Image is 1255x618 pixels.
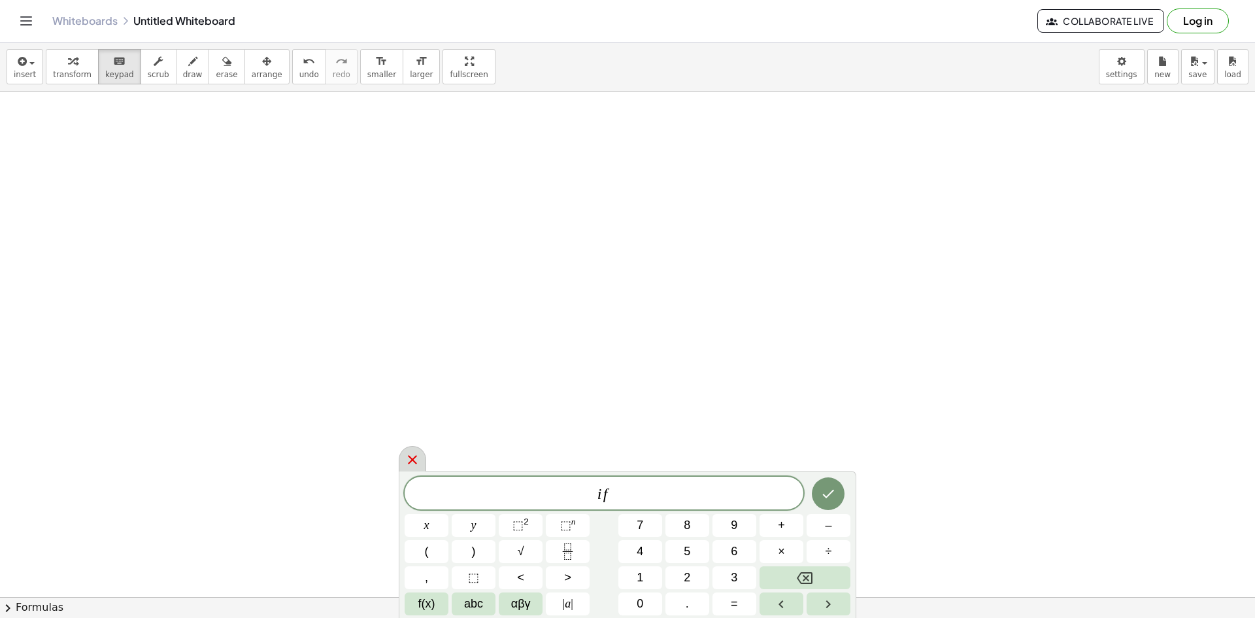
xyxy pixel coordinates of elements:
i: format_size [415,54,427,69]
button: Times [760,540,803,563]
span: f(x) [418,595,435,613]
span: redo [333,70,350,79]
button: keyboardkeypad [98,49,141,84]
button: 1 [618,566,662,589]
span: 4 [637,543,643,560]
span: . [686,595,689,613]
button: Collaborate Live [1037,9,1164,33]
span: y [471,517,477,534]
button: y [452,514,495,537]
span: 2 [684,569,690,587]
button: Right arrow [807,592,850,615]
button: new [1147,49,1179,84]
span: 7 [637,517,643,534]
button: format_sizelarger [403,49,440,84]
span: insert [14,70,36,79]
sup: 2 [524,517,529,526]
button: Log in [1167,9,1229,33]
sup: n [571,517,576,526]
button: Less than [499,566,543,589]
span: × [778,543,785,560]
button: x [405,514,448,537]
span: , [425,569,428,587]
button: 0 [618,592,662,615]
button: 2 [665,566,709,589]
button: save [1181,49,1214,84]
span: 6 [731,543,737,560]
button: Fraction [546,540,590,563]
button: Left arrow [760,592,803,615]
button: format_sizesmaller [360,49,403,84]
span: ⬚ [468,569,479,587]
button: Squared [499,514,543,537]
var: f [603,485,608,502]
span: 0 [637,595,643,613]
span: smaller [367,70,396,79]
span: ÷ [826,543,832,560]
button: load [1217,49,1248,84]
button: Done [812,477,845,510]
span: | [571,597,573,610]
span: scrub [148,70,169,79]
span: larger [410,70,433,79]
span: new [1154,70,1171,79]
span: load [1224,70,1241,79]
span: < [517,569,524,587]
span: transform [53,70,92,79]
button: 9 [712,514,756,537]
span: Collaborate Live [1048,15,1153,27]
span: abc [464,595,483,613]
span: fullscreen [450,70,488,79]
button: ( [405,540,448,563]
button: undoundo [292,49,326,84]
button: Greater than [546,566,590,589]
button: transform [46,49,99,84]
span: erase [216,70,237,79]
button: Superscript [546,514,590,537]
button: Equals [712,592,756,615]
a: Whiteboards [52,14,118,27]
button: Alphabet [452,592,495,615]
button: Absolute value [546,592,590,615]
button: 6 [712,540,756,563]
span: 3 [731,569,737,587]
span: x [424,517,429,534]
button: . [665,592,709,615]
span: 5 [684,543,690,560]
var: i [597,485,602,502]
span: 8 [684,517,690,534]
span: ( [425,543,429,560]
span: αβγ [511,595,531,613]
button: ) [452,540,495,563]
button: scrub [141,49,176,84]
span: keypad [105,70,134,79]
span: + [778,517,785,534]
i: redo [335,54,348,69]
i: format_size [375,54,388,69]
button: Square root [499,540,543,563]
button: insert [7,49,43,84]
span: 9 [731,517,737,534]
button: 8 [665,514,709,537]
span: ) [472,543,476,560]
span: ⬚ [560,519,571,532]
button: settings [1099,49,1145,84]
button: Functions [405,592,448,615]
button: Toggle navigation [16,10,37,31]
span: 1 [637,569,643,587]
span: – [825,517,831,534]
span: ⬚ [512,519,524,532]
button: Divide [807,540,850,563]
button: fullscreen [443,49,495,84]
button: redoredo [326,49,358,84]
span: > [564,569,571,587]
button: Plus [760,514,803,537]
span: undo [299,70,319,79]
button: erase [209,49,244,84]
button: Backspace [760,566,850,589]
button: arrange [244,49,290,84]
button: 5 [665,540,709,563]
span: arrange [252,70,282,79]
button: 4 [618,540,662,563]
button: Placeholder [452,566,495,589]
